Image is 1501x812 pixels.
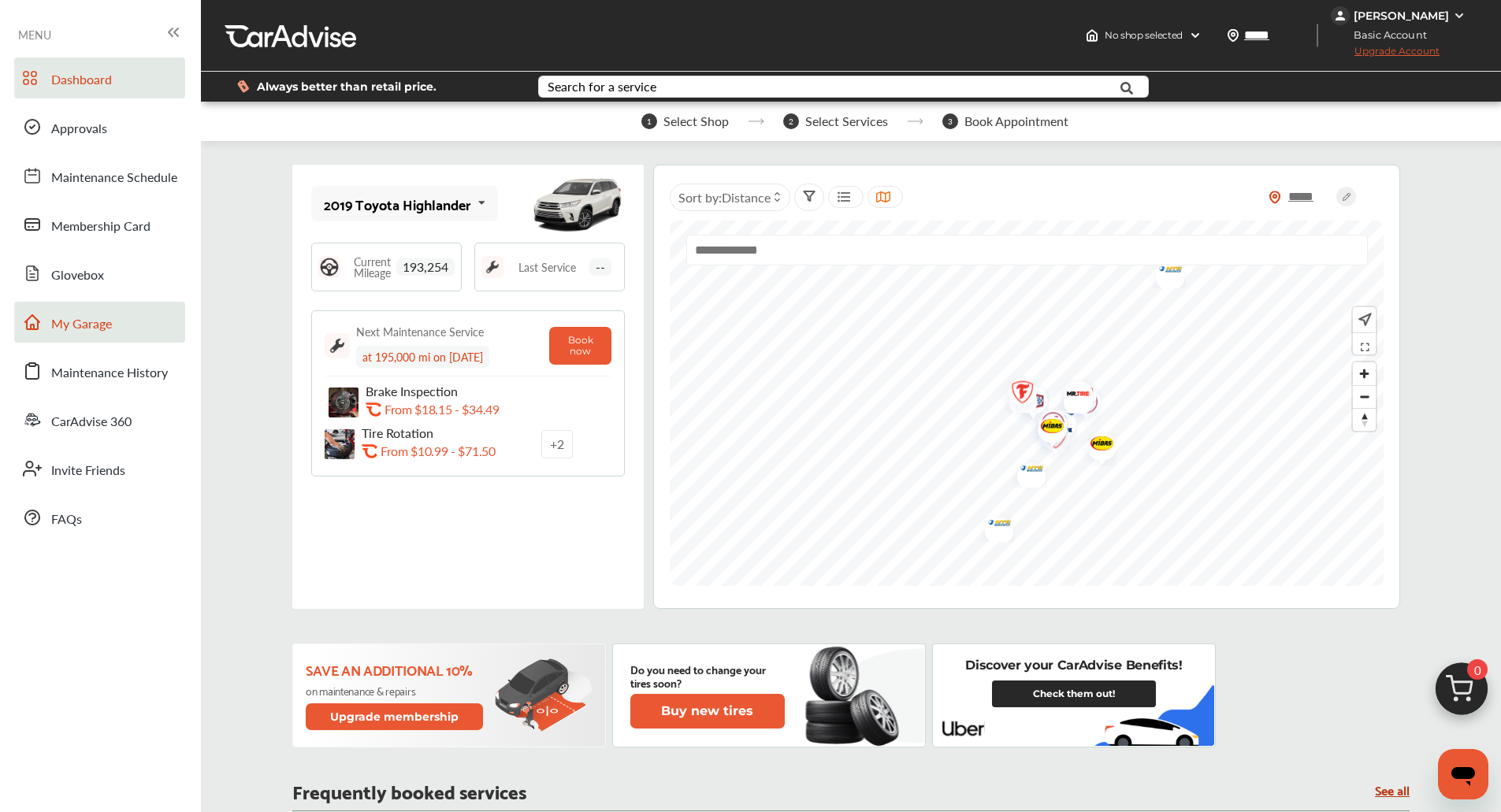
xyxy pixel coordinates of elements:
div: Map marker [1035,403,1074,448]
button: Zoom out [1353,385,1376,408]
button: Buy new tires [630,694,785,729]
span: CarAdvise 360 [51,412,132,432]
a: Dashboard [14,57,185,98]
span: 0 [1467,659,1488,680]
img: location_vector.a44bc228.svg [1227,29,1239,42]
span: 1 [641,113,657,129]
button: Reset bearing to north [1353,408,1376,431]
a: Check them out! [992,680,1156,707]
div: Map marker [1007,379,1046,428]
div: Map marker [1005,454,1045,488]
span: Dashboard [51,70,112,91]
span: Sort by : [678,188,771,206]
img: Midas+Logo_RGB.png [1026,408,1068,449]
img: border-line.da1032d4.svg [325,376,611,376]
img: mobile_13037_st0640_046.jpg [530,169,625,239]
img: recenter.ce011a49.svg [1355,311,1372,328]
div: Map marker [1026,408,1065,449]
img: header-home-logo.8d720a4f.svg [1086,29,1098,42]
span: My Garage [51,314,112,335]
a: Maintenance History [14,350,185,391]
img: maintenance_logo [325,333,350,358]
img: logo-pepboys.png [1053,373,1094,423]
iframe: Button to launch messaging window [1438,749,1488,799]
img: dollor_label_vector.a70140d1.svg [237,80,249,93]
div: Map marker [1056,375,1095,425]
p: From $18.15 - $34.49 [385,402,500,417]
p: Brake Inspection [366,384,539,399]
img: stepper-arrow.e24c07c6.svg [748,118,764,124]
a: Buy new tires [630,694,788,729]
span: FAQs [51,510,82,530]
div: Search for a service [548,80,656,93]
span: MENU [18,28,51,41]
img: header-divider.bc55588e.svg [1317,24,1318,47]
div: Map marker [1052,380,1091,413]
span: 2 [783,113,799,129]
span: Select Services [805,114,888,128]
span: -- [589,258,611,276]
img: maintenance_logo [481,256,503,278]
button: Upgrade membership [306,703,484,730]
img: new-tire.a0c7fe23.svg [804,640,908,751]
img: Midas+Logo_RGB.png [1076,425,1117,466]
span: Reset bearing to north [1353,409,1376,431]
a: Invite Friends [14,448,185,489]
p: Save an additional 10% [306,661,486,678]
div: Map marker [1027,402,1066,451]
div: Map marker [973,509,1012,542]
span: 3 [942,113,958,129]
canvas: Map [670,221,1384,586]
a: Glovebox [14,253,185,294]
a: See all [1375,783,1410,796]
img: tire-rotation-thumb.jpg [325,429,355,459]
span: Membership Card [51,217,150,237]
span: Basic Account [1332,27,1439,43]
span: Glovebox [51,265,104,286]
button: Zoom in [1353,362,1376,385]
span: Distance [722,188,771,206]
img: stepper-arrow.e24c07c6.svg [907,118,923,124]
img: logo-mrtire.png [1052,380,1094,413]
a: CarAdvise 360 [14,399,185,440]
img: WGsFRI8htEPBVLJbROoPRyZpYNWhNONpIPPETTm6eUC0GeLEiAAAAAElFTkSuQmCC [1453,9,1466,22]
button: Book now [549,327,611,365]
span: Maintenance History [51,363,168,384]
span: Zoom out [1353,386,1376,408]
span: Upgrade Account [1331,45,1440,65]
a: Approvals [14,106,185,147]
img: location_vector_orange.38f05af8.svg [1269,191,1281,204]
a: FAQs [14,497,185,538]
div: 2019 Toyota Highlander [324,196,471,212]
img: uber-vehicle.2721b44f.svg [1088,684,1214,746]
div: Map marker [1076,425,1115,466]
img: logo-mavis.png [1005,454,1047,488]
span: 193,254 [396,258,455,276]
img: update-membership.81812027.svg [495,658,593,732]
span: Select Shop [663,114,729,128]
div: Map marker [1060,380,1099,429]
div: Next Maintenance Service [356,324,484,339]
span: Always better than retail price. [257,81,437,92]
a: Maintenance Schedule [14,155,185,196]
span: Maintenance Schedule [51,168,177,188]
img: brake-inspection-thumb.jpg [329,387,359,417]
img: uber-logo.8ea76b89.svg [942,717,985,741]
p: Do you need to change your tires soon? [630,662,785,689]
span: Last Service [518,261,576,273]
p: From $10.99 - $71.50 [381,443,496,458]
span: Book Appointment [964,114,1068,128]
div: Map marker [1053,373,1092,423]
a: Membership Card [14,204,185,245]
span: Current Mileage [348,256,396,278]
div: at 195,000 mi on [DATE] [356,346,489,368]
p: Tire Rotation [362,425,535,440]
span: Invite Friends [51,461,125,481]
img: cart_icon.3d0951e8.svg [1424,655,1499,731]
img: logo-mavis.png [973,509,1015,542]
a: +2 [541,430,573,458]
p: Frequently booked services [292,783,526,798]
div: Map marker [1029,415,1068,465]
a: My Garage [14,302,185,343]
